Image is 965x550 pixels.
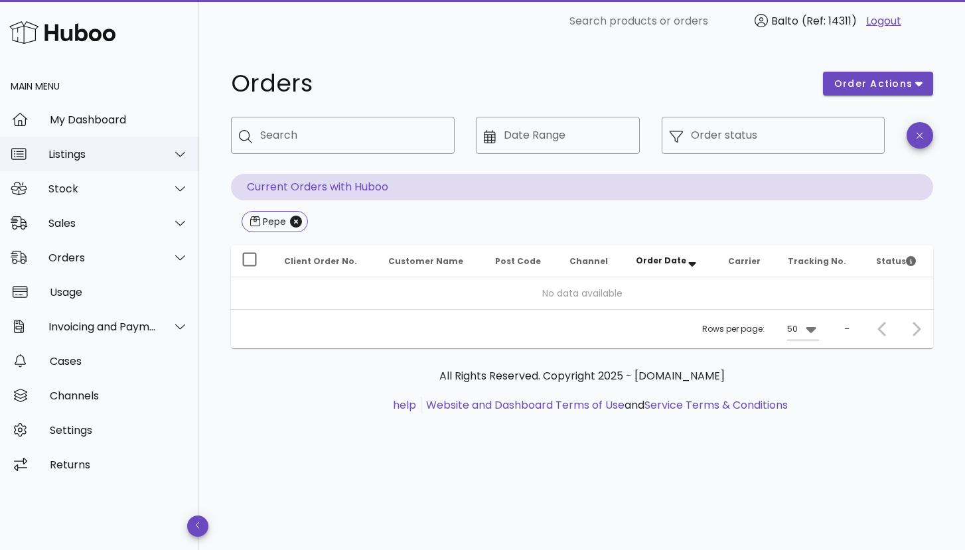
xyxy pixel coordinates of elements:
[702,310,819,348] div: Rows per page:
[50,424,188,437] div: Settings
[393,397,416,413] a: help
[273,245,378,277] th: Client Order No.
[728,255,761,267] span: Carrier
[644,397,788,413] a: Service Terms & Conditions
[636,255,686,266] span: Order Date
[777,245,865,277] th: Tracking No.
[771,13,798,29] span: Balto
[834,77,913,91] span: order actions
[865,245,933,277] th: Status
[50,389,188,402] div: Channels
[290,216,302,228] button: Close
[788,255,846,267] span: Tracking No.
[48,148,157,161] div: Listings
[231,174,933,200] p: Current Orders with Huboo
[50,355,188,368] div: Cases
[421,397,788,413] li: and
[388,255,463,267] span: Customer Name
[802,13,857,29] span: (Ref: 14311)
[866,13,901,29] a: Logout
[495,255,541,267] span: Post Code
[284,255,357,267] span: Client Order No.
[48,320,157,333] div: Invoicing and Payments
[717,245,777,277] th: Carrier
[559,245,625,277] th: Channel
[242,368,923,384] p: All Rights Reserved. Copyright 2025 - [DOMAIN_NAME]
[48,182,157,195] div: Stock
[787,318,819,340] div: 50Rows per page:
[823,72,933,96] button: order actions
[50,113,188,126] div: My Dashboard
[48,217,157,230] div: Sales
[844,323,850,335] div: –
[48,251,157,264] div: Orders
[484,245,559,277] th: Post Code
[9,18,115,46] img: Huboo Logo
[260,215,286,228] div: Pepe
[787,323,798,335] div: 50
[231,277,933,309] td: No data available
[876,255,916,267] span: Status
[625,245,718,277] th: Order Date: Sorted descending. Activate to remove sorting.
[569,255,608,267] span: Channel
[50,458,188,471] div: Returns
[50,286,188,299] div: Usage
[378,245,484,277] th: Customer Name
[231,72,807,96] h1: Orders
[426,397,625,413] a: Website and Dashboard Terms of Use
